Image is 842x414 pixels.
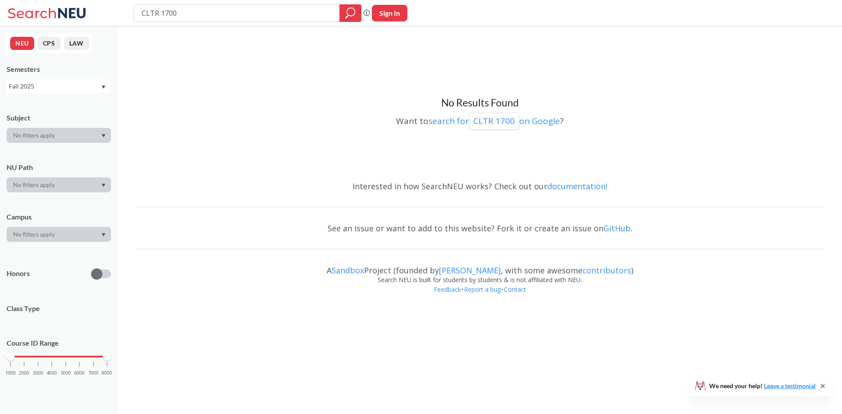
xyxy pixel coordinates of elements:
div: Dropdown arrow [7,227,111,242]
button: LAW [64,37,89,50]
h3: No Results Found [135,96,824,110]
a: documentation! [547,181,607,191]
div: magnifying glass [339,4,361,22]
input: Class, professor, course number, "phrase" [141,6,333,21]
span: 7000 [88,371,99,375]
span: 2000 [19,371,29,375]
p: CLTR 1700 [473,115,515,127]
span: We need your help! [709,383,816,389]
a: Contact [503,285,527,294]
div: Semesters [7,64,111,74]
button: CPS [38,37,61,50]
div: Dropdown arrow [7,177,111,192]
a: Report a bug [464,285,501,294]
a: search forCLTR 1700on Google [428,115,560,127]
span: 3000 [33,371,43,375]
div: See an issue or want to add to this website? Fork it or create an issue on . [135,216,824,241]
div: NU Path [7,163,111,172]
span: Class Type [7,304,111,313]
svg: Dropdown arrow [101,85,106,89]
p: Honors [7,269,30,279]
div: Fall 2025Dropdown arrow [7,79,111,93]
button: NEU [10,37,34,50]
a: Feedback [433,285,461,294]
div: Dropdown arrow [7,128,111,143]
div: • • [135,285,824,308]
svg: magnifying glass [345,7,356,19]
svg: Dropdown arrow [101,134,106,138]
div: Fall 2025 [9,81,100,91]
div: Campus [7,212,111,222]
a: [PERSON_NAME] [439,265,501,276]
a: GitHub [603,223,631,234]
div: Subject [7,113,111,123]
span: 1000 [5,371,16,375]
span: 8000 [102,371,112,375]
div: A Project (founded by , with some awesome ) [135,258,824,275]
a: Leave a testimonial [764,382,816,389]
a: Sandbox [332,265,364,276]
button: Sign In [372,5,407,21]
div: Search NEU is built for students by students & is not affiliated with NEU. [135,275,824,285]
p: Course ID Range [7,338,111,348]
a: contributors [582,265,631,276]
span: 4000 [46,371,57,375]
svg: Dropdown arrow [101,184,106,187]
div: Interested in how SearchNEU works? Check out our [135,173,824,199]
span: 6000 [74,371,85,375]
span: 5000 [61,371,71,375]
div: Want to ? [135,110,824,130]
svg: Dropdown arrow [101,233,106,237]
